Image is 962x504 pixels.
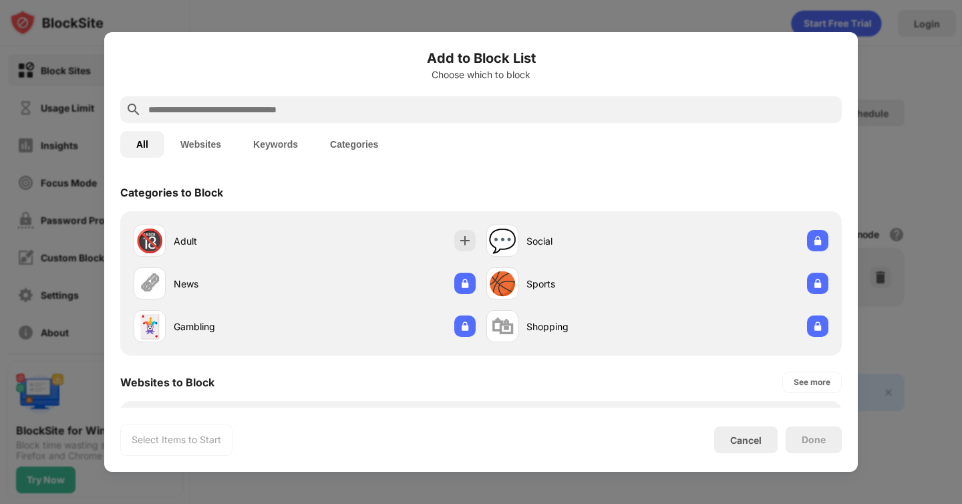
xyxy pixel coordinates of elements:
button: Websites [164,131,237,158]
div: 🃏 [136,313,164,340]
div: Categories to Block [120,186,223,199]
h6: Add to Block List [120,48,842,68]
button: All [120,131,164,158]
div: Shopping [526,320,657,334]
div: 🗞 [138,270,161,297]
div: Choose which to block [120,70,842,80]
div: See more [794,376,830,389]
button: Keywords [237,131,314,158]
div: Cancel [730,434,762,446]
div: News [174,277,305,291]
div: 💬 [488,227,516,255]
button: Categories [314,131,394,158]
div: Select Items to Start [132,433,221,447]
div: Websites to Block [120,376,214,389]
div: Gambling [174,320,305,334]
div: 🏀 [488,270,516,297]
div: Done [802,434,826,445]
div: Sports [526,277,657,291]
div: 🔞 [136,227,164,255]
img: search.svg [126,102,142,118]
div: Social [526,234,657,248]
div: Adult [174,234,305,248]
div: 🛍 [491,313,514,340]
